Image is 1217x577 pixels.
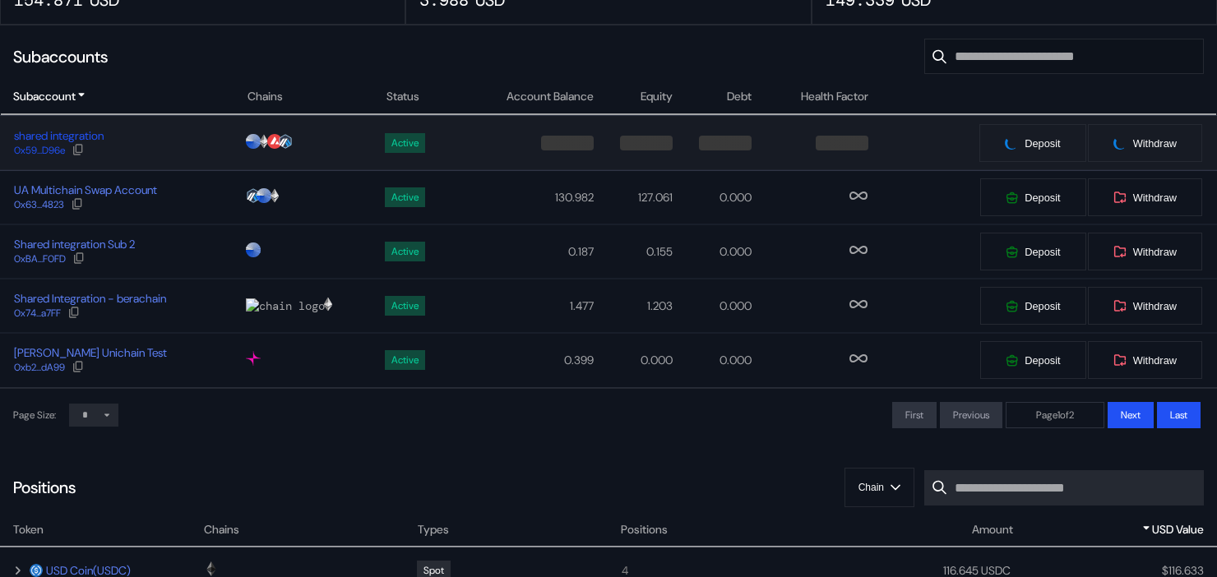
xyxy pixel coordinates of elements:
[14,345,167,360] div: [PERSON_NAME] Unichain Test
[246,242,261,257] img: chain logo
[727,88,752,105] span: Debt
[1110,134,1128,152] img: pending
[257,134,271,149] img: chain logo
[892,402,937,428] button: First
[1002,134,1020,152] img: pending
[1025,300,1060,312] span: Deposit
[246,298,325,313] img: chain logo
[1133,300,1177,312] span: Withdraw
[673,333,752,387] td: 0.000
[267,188,282,203] img: chain logo
[204,521,239,538] span: Chains
[246,351,261,366] img: chain logo
[14,199,64,210] div: 0x63...4823
[278,134,293,149] img: chain logo
[1157,402,1201,428] button: Last
[246,134,261,149] img: chain logo
[13,477,76,498] div: Positions
[448,170,594,224] td: 130.982
[641,88,673,105] span: Equity
[14,362,65,373] div: 0xb2...dA99
[448,224,594,279] td: 0.187
[1152,521,1204,538] span: USD Value
[1133,137,1177,150] span: Withdraw
[979,178,1086,217] button: Deposit
[673,279,752,333] td: 0.000
[386,88,419,105] span: Status
[979,123,1086,163] button: pendingDeposit
[204,561,219,576] img: chain logo
[14,128,104,143] div: shared integration
[972,521,1013,538] span: Amount
[14,237,135,252] div: Shared integration Sub 2
[1025,137,1060,150] span: Deposit
[595,170,673,224] td: 127.061
[1108,402,1154,428] button: Next
[1170,409,1187,422] span: Last
[953,409,989,422] span: Previous
[595,333,673,387] td: 0.000
[1133,192,1177,204] span: Withdraw
[1087,232,1203,271] button: Withdraw
[1025,354,1060,367] span: Deposit
[1025,192,1060,204] span: Deposit
[391,192,419,203] div: Active
[1087,123,1203,163] button: pendingWithdraw
[1087,340,1203,380] button: Withdraw
[1087,286,1203,325] button: Withdraw
[391,300,419,312] div: Active
[423,565,444,576] div: Spot
[621,521,668,538] span: Positions
[1133,354,1177,367] span: Withdraw
[13,409,56,422] div: Page Size:
[595,279,673,333] td: 1.203
[1087,178,1203,217] button: Withdraw
[979,286,1086,325] button: Deposit
[448,279,594,333] td: 1.477
[14,182,157,197] div: UA Multichain Swap Account
[418,521,449,538] span: Types
[448,333,594,387] td: 0.399
[1036,409,1074,422] span: Page 1 of 2
[391,354,419,366] div: Active
[14,253,66,265] div: 0xBA...F0FD
[979,232,1086,271] button: Deposit
[14,291,166,306] div: Shared Integration - berachain
[257,188,271,203] img: chain logo
[13,46,108,67] div: Subaccounts
[1133,246,1177,258] span: Withdraw
[858,482,884,493] span: Chain
[844,468,914,507] button: Chain
[905,409,923,422] span: First
[1121,409,1141,422] span: Next
[391,137,419,149] div: Active
[13,521,44,538] span: Token
[391,246,419,257] div: Active
[30,564,43,577] img: usdc.png
[940,402,1002,428] button: Previous
[321,297,335,312] img: chain logo
[13,88,76,105] span: Subaccount
[267,134,282,149] img: chain logo
[14,145,65,156] div: 0x59...D96e
[507,88,594,105] span: Account Balance
[979,340,1086,380] button: Deposit
[248,88,283,105] span: Chains
[595,224,673,279] td: 0.155
[14,307,61,319] div: 0x74...a7FF
[673,224,752,279] td: 0.000
[801,88,868,105] span: Health Factor
[673,170,752,224] td: 0.000
[246,188,261,203] img: chain logo
[1025,246,1060,258] span: Deposit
